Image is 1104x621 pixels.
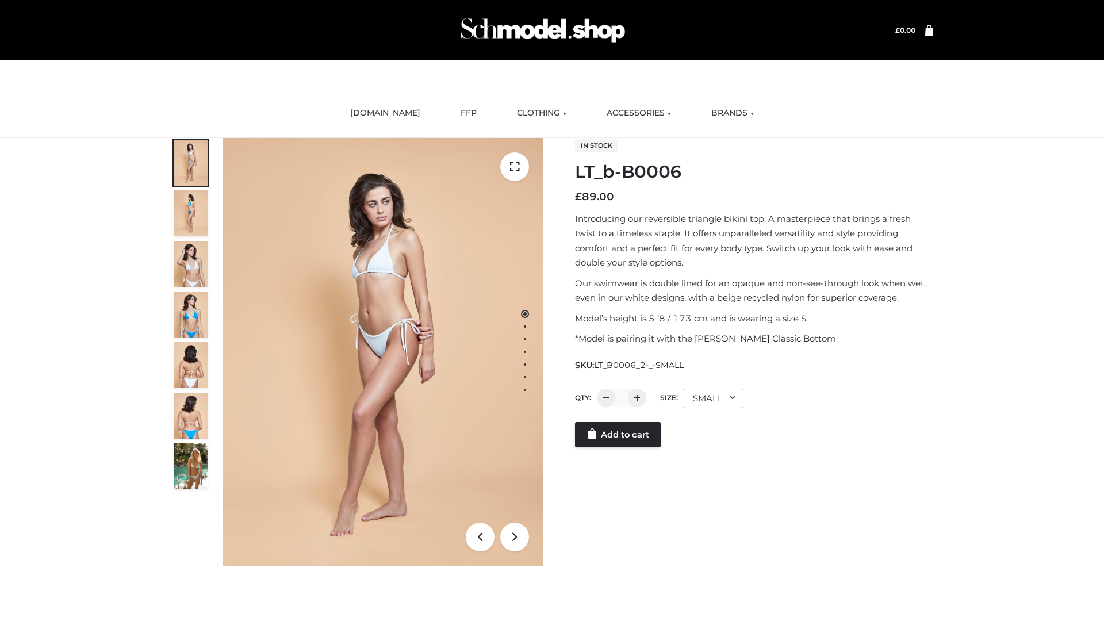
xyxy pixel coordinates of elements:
a: FFP [452,101,485,126]
img: ArielClassicBikiniTop_CloudNine_AzureSky_OW114ECO_1 [223,138,543,566]
img: ArielClassicBikiniTop_CloudNine_AzureSky_OW114ECO_3-scaled.jpg [174,241,208,287]
img: ArielClassicBikiniTop_CloudNine_AzureSky_OW114ECO_1-scaled.jpg [174,140,208,186]
p: Model’s height is 5 ‘8 / 173 cm and is wearing a size S. [575,311,933,326]
a: BRANDS [703,101,762,126]
p: Introducing our reversible triangle bikini top. A masterpiece that brings a fresh twist to a time... [575,212,933,270]
a: £0.00 [895,26,915,34]
span: LT_B0006_2-_-SMALL [594,360,684,370]
bdi: 89.00 [575,190,614,203]
img: Arieltop_CloudNine_AzureSky2.jpg [174,443,208,489]
p: Our swimwear is double lined for an opaque and non-see-through look when wet, even in our white d... [575,276,933,305]
p: *Model is pairing it with the [PERSON_NAME] Classic Bottom [575,331,933,346]
img: ArielClassicBikiniTop_CloudNine_AzureSky_OW114ECO_4-scaled.jpg [174,292,208,338]
span: £ [895,26,900,34]
span: £ [575,190,582,203]
label: Size: [660,393,678,402]
label: QTY: [575,393,591,402]
a: CLOTHING [508,101,575,126]
a: Add to cart [575,422,661,447]
h1: LT_b-B0006 [575,162,933,182]
bdi: 0.00 [895,26,915,34]
img: ArielClassicBikiniTop_CloudNine_AzureSky_OW114ECO_2-scaled.jpg [174,190,208,236]
img: ArielClassicBikiniTop_CloudNine_AzureSky_OW114ECO_8-scaled.jpg [174,393,208,439]
img: Schmodel Admin 964 [457,7,629,53]
img: ArielClassicBikiniTop_CloudNine_AzureSky_OW114ECO_7-scaled.jpg [174,342,208,388]
span: SKU: [575,358,685,372]
a: ACCESSORIES [598,101,680,126]
span: In stock [575,139,618,152]
div: SMALL [684,389,743,408]
a: [DOMAIN_NAME] [342,101,429,126]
